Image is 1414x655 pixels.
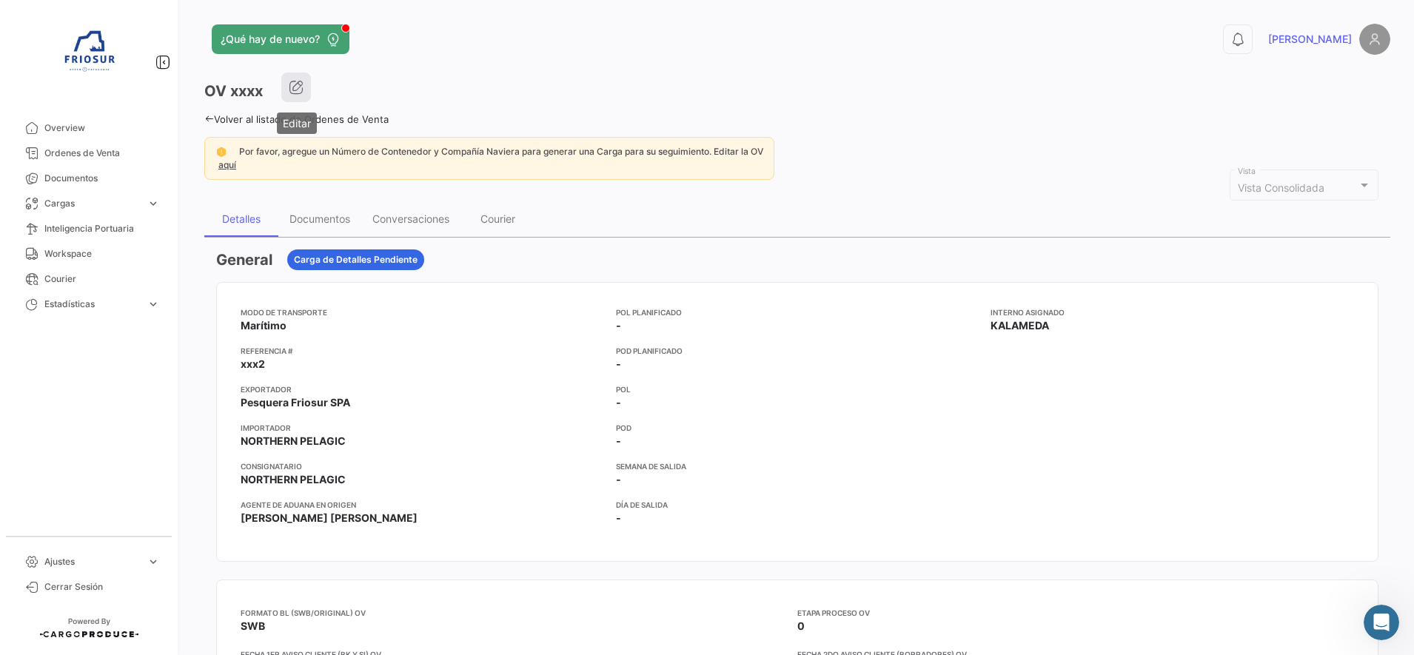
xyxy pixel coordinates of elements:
a: Volver al listado de Ordenes de Venta [204,113,389,125]
span: [PERSON_NAME] [PERSON_NAME] [241,511,418,525]
h3: OV xxxx [204,81,263,101]
span: - [616,511,621,525]
button: Mensajes [148,462,296,521]
span: gracias! [66,235,107,246]
span: Cargas [44,197,141,210]
div: Profile image for Juan [201,24,231,53]
span: expand_more [147,197,160,210]
app-card-info-title: Etapa Proceso OV [797,607,1354,619]
div: Envíanos un mensaje [30,297,247,312]
app-card-info-title: Día de Salida [616,499,979,511]
span: Documentos [44,172,160,185]
span: Ordenes de Venta [44,147,160,160]
app-card-info-title: Semana de Salida [616,460,979,472]
span: Overview [44,121,160,135]
a: aquí [215,159,239,170]
span: NORTHERN PELAGIC [241,472,346,487]
app-card-info-title: Modo de Transporte [241,306,604,318]
span: Mensajes [198,499,246,509]
app-card-info-title: POD [616,422,979,434]
app-card-info-title: Interno Asignado [991,306,1354,318]
div: [PERSON_NAME] [66,249,152,264]
span: 0 [797,619,805,632]
span: xxx2 [241,357,265,372]
app-card-info-title: Referencia # [241,345,604,357]
div: Envíanos un mensaje [15,284,281,325]
span: Inicio [58,499,90,509]
span: expand_more [147,555,160,568]
span: Estadísticas [44,298,141,311]
span: Ajustes [44,555,141,568]
span: Pesquera Friosur SPA [241,395,350,410]
a: Courier [12,266,166,292]
span: SWB [241,619,265,632]
span: Cerrar Sesión [44,580,160,594]
app-card-info-title: POD Planificado [616,345,979,357]
a: Documentos [12,166,166,191]
p: [PERSON_NAME] 👋 [30,105,267,130]
div: Cerrar [255,24,281,50]
span: Marítimo [241,318,287,333]
div: Documentos [289,212,350,225]
app-card-info-title: Consignatario [241,460,604,472]
span: - [616,357,621,372]
app-card-info-title: Importador [241,422,604,434]
span: Por favor, agregue un Número de Contenedor y Compañía Naviera para generar una Carga para su segu... [239,146,763,157]
app-card-info-title: Formato BL (SWB/Original) OV [241,607,797,619]
p: ¿Cómo podemos ayudarte? [30,130,267,181]
a: Ordenes de Venta [12,141,166,166]
span: Vista Consolidada [1238,181,1324,194]
div: Mensaje recienteProfile image for Juangracias![PERSON_NAME]•Hace 2h [15,199,281,277]
span: expand_more [147,298,160,311]
app-card-info-title: POL Planificado [616,306,979,318]
span: - [616,434,621,449]
a: Overview [12,115,166,141]
app-card-info-title: Agente de Aduana en Origen [241,499,604,511]
div: Editar [277,112,317,134]
app-card-info-title: POL [616,383,979,395]
div: Profile image for Juangracias![PERSON_NAME]•Hace 2h [16,221,281,276]
app-card-info-title: Exportador [241,383,604,395]
h3: General [216,249,272,270]
div: Detalles [222,212,261,225]
span: KALAMEDA [991,318,1049,333]
span: Workspace [44,247,160,261]
a: Inteligencia Portuaria [12,216,166,241]
button: ¿Qué hay de nuevo? [212,24,349,54]
div: Mensaje reciente [30,212,266,227]
span: Carga de Detalles Pendiente [294,253,418,266]
span: ¿Qué hay de nuevo? [221,32,320,47]
div: Courier [480,212,515,225]
span: - [616,318,621,333]
img: placeholder-user.png [1359,24,1390,55]
img: 6ea6c92c-e42a-4aa8-800a-31a9cab4b7b0.jpg [52,18,126,92]
div: Profile image for Juan [30,234,60,263]
span: - [616,472,621,487]
span: NORTHERN PELAGIC [241,434,346,449]
div: • Hace 2h [155,249,204,264]
a: Workspace [12,241,166,266]
img: logo [30,33,144,47]
span: - [616,395,621,410]
span: [PERSON_NAME] [1268,32,1352,47]
span: Inteligencia Portuaria [44,222,160,235]
div: Profile image for Andrielle [173,24,203,53]
span: Courier [44,272,160,286]
div: Conversaciones [372,212,449,225]
iframe: Intercom live chat [1364,605,1399,640]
